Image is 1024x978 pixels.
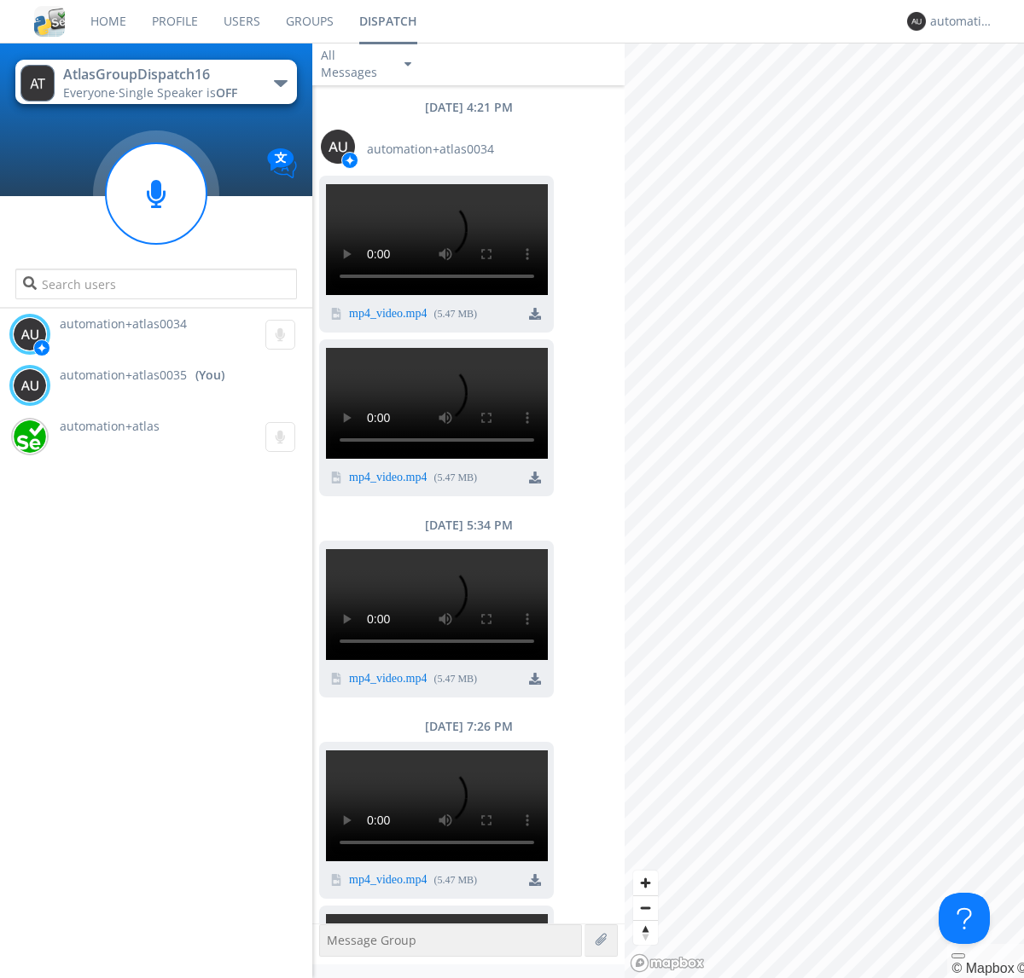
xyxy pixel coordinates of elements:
[321,47,389,81] div: All Messages
[60,315,187,332] span: automation+atlas0034
[367,141,494,158] span: automation+atlas0034
[349,874,427,888] a: mp4_video.mp4
[930,13,994,30] div: automation+atlas0035
[907,12,926,31] img: 373638.png
[15,60,296,104] button: AtlasGroupDispatch16Everyone·Single Speaker isOFF
[433,471,477,485] div: ( 5.47 MB )
[633,921,658,945] span: Reset bearing to north
[195,367,224,384] div: (You)
[529,874,541,886] img: download media button
[633,871,658,895] button: Zoom in
[312,718,625,735] div: [DATE] 7:26 PM
[34,6,65,37] img: cddb5a64eb264b2086981ab96f4c1ba7
[312,517,625,534] div: [DATE] 5:34 PM
[951,953,965,958] button: Toggle attribution
[60,367,187,384] span: automation+atlas0035
[321,130,355,164] img: 373638.png
[119,84,237,101] span: Single Speaker is
[349,308,427,321] a: mp4_video.mp4
[633,920,658,945] button: Reset bearing to north
[330,472,342,483] img: video icon
[633,895,658,920] button: Zoom out
[433,672,477,686] div: ( 5.47 MB )
[433,307,477,321] div: ( 5.47 MB )
[630,953,705,973] a: Mapbox logo
[60,418,160,434] span: automation+atlas
[939,893,990,944] iframe: Toggle Customer Support
[15,269,296,299] input: Search users
[13,368,47,402] img: 373638.png
[312,99,625,116] div: [DATE] 4:21 PM
[13,420,47,454] img: d2d01cd9b4174d08988066c6d424eccd
[529,673,541,685] img: download media button
[349,673,427,686] a: mp4_video.mp4
[330,874,342,886] img: video icon
[633,896,658,920] span: Zoom out
[529,308,541,320] img: download media button
[216,84,237,101] span: OFF
[267,148,297,178] img: Translation enabled
[433,873,477,888] div: ( 5.47 MB )
[13,317,47,351] img: 373638.png
[951,961,1014,975] a: Mapbox
[349,472,427,485] a: mp4_video.mp4
[20,65,55,101] img: 373638.png
[63,84,255,101] div: Everyone ·
[529,472,541,483] img: download media button
[330,673,342,685] img: video icon
[330,308,342,320] img: video icon
[63,65,255,84] div: AtlasGroupDispatch16
[404,62,411,67] img: caret-down-sm.svg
